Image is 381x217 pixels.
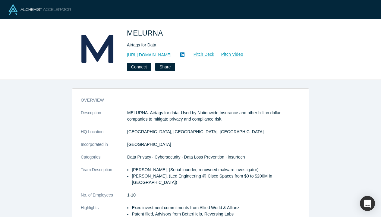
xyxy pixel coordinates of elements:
[187,51,215,58] a: Pitch Deck
[81,129,127,141] dt: HQ Location
[215,51,244,58] a: Pitch Video
[81,192,127,205] dt: No. of Employees
[127,129,300,135] dd: [GEOGRAPHIC_DATA], [GEOGRAPHIC_DATA], [GEOGRAPHIC_DATA]
[81,141,127,154] dt: Incorporated in
[81,154,127,167] dt: Categories
[127,192,300,198] dd: 1-10
[132,205,300,211] li: Exec investment commitments from Allied World & Allianz
[81,110,127,129] dt: Description
[76,28,118,70] img: MELURNA's Logo
[127,110,300,122] p: MELURNA. Airtags for data. Used by Nationwide Insurance and other billion dollar companies to mit...
[8,4,71,15] img: Alchemist Logo
[127,155,245,159] span: Data Privacy · Cybersecurity · Data Loss Prevention · insurtech
[132,173,300,186] li: [PERSON_NAME], (Led Engineering @ Cisco Spaces from $0 to $200M in [GEOGRAPHIC_DATA])
[127,63,151,71] button: Connect
[127,52,172,58] a: [URL][DOMAIN_NAME]
[127,141,300,148] dd: [GEOGRAPHIC_DATA]
[81,97,292,103] h3: overview
[127,29,165,37] span: MELURNA
[155,63,175,71] button: Share
[132,167,300,173] li: [PERSON_NAME], (Serial founder, renowned malware investigator)
[81,167,127,192] dt: Team Description
[127,42,296,48] div: Airtags for Data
